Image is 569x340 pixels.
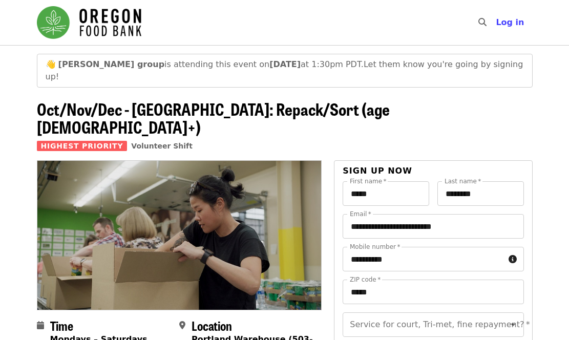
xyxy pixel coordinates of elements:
input: First name [343,181,429,206]
i: map-marker-alt icon [179,321,185,330]
label: First name [350,178,387,184]
span: Log in [496,17,524,27]
i: calendar icon [37,321,44,330]
label: Last name [445,178,481,184]
span: Time [50,316,73,334]
a: Volunteer Shift [131,142,193,150]
input: Email [343,214,523,239]
span: Location [192,316,232,334]
span: is attending this event on at 1:30pm PDT. [58,59,364,69]
i: search icon [478,17,487,27]
strong: [DATE] [269,59,301,69]
label: Mobile number [350,244,400,250]
label: Email [350,211,371,217]
input: Last name [437,181,524,206]
strong: [PERSON_NAME] group [58,59,165,69]
span: Oct/Nov/Dec - [GEOGRAPHIC_DATA]: Repack/Sort (age [DEMOGRAPHIC_DATA]+) [37,97,390,139]
input: Search [493,10,501,35]
button: Log in [488,12,532,33]
input: Mobile number [343,247,504,271]
img: Oct/Nov/Dec - Portland: Repack/Sort (age 8+) organized by Oregon Food Bank [37,161,322,309]
span: Sign up now [343,166,412,176]
img: Oregon Food Bank - Home [37,6,141,39]
label: ZIP code [350,277,381,283]
input: ZIP code [343,280,523,304]
span: Highest Priority [37,141,128,151]
span: waving emoji [46,59,56,69]
button: Open [506,317,520,332]
i: circle-info icon [509,254,517,264]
